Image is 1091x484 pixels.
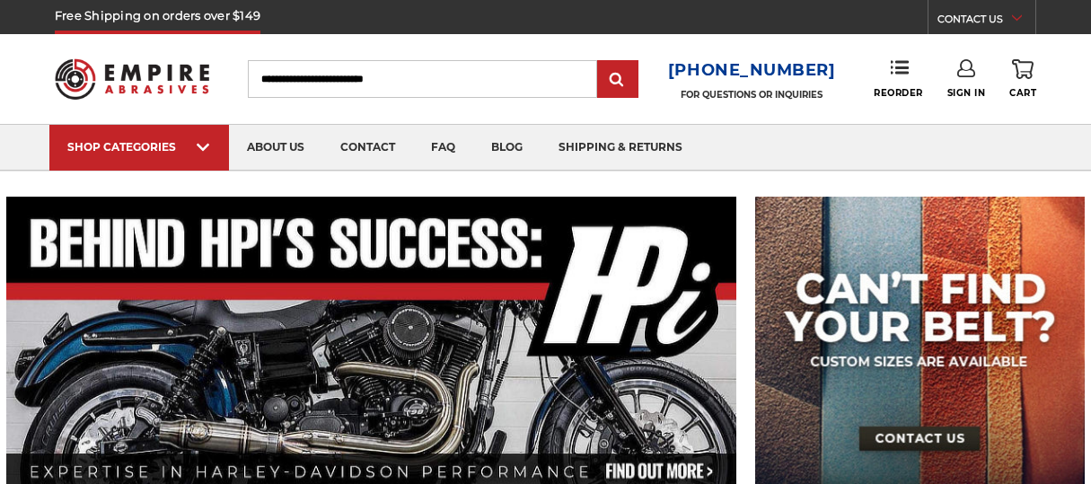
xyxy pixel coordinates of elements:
a: faq [413,125,473,171]
span: Reorder [874,87,923,99]
input: Submit [600,62,636,98]
span: Sign In [947,87,986,99]
p: FOR QUESTIONS OR INQUIRIES [668,89,836,101]
img: Empire Abrasives [55,48,209,109]
span: Cart [1009,87,1036,99]
a: contact [322,125,413,171]
a: Reorder [874,59,923,98]
a: about us [229,125,322,171]
div: SHOP CATEGORIES [67,140,211,154]
a: [PHONE_NUMBER] [668,57,836,84]
a: shipping & returns [541,125,700,171]
a: blog [473,125,541,171]
a: CONTACT US [937,9,1035,34]
a: Cart [1009,59,1036,99]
